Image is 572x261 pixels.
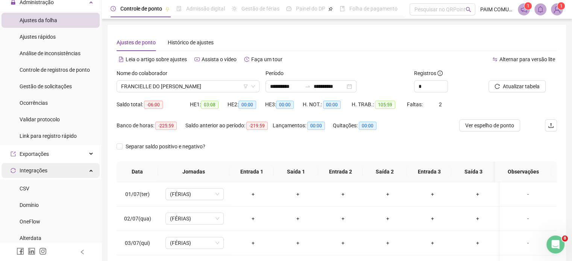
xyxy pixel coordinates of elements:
[546,235,564,253] iframe: Intercom live chat
[241,6,279,12] span: Gestão de férias
[416,190,449,198] div: +
[39,247,47,255] span: instagram
[194,57,200,62] span: youtube
[276,101,294,109] span: 00:00
[111,6,116,11] span: clock-circle
[273,121,333,130] div: Lançamentos:
[286,6,291,11] span: dashboard
[117,161,158,182] th: Data
[11,151,16,157] span: export
[266,69,288,77] label: Período
[371,214,404,223] div: +
[201,101,218,109] span: 03:08
[461,190,494,198] div: +
[492,57,498,62] span: swap
[20,34,56,40] span: Ajustes rápidos
[407,101,424,107] span: Faltas:
[333,121,388,130] div: Quitações:
[407,161,451,182] th: Entrada 3
[305,83,311,89] span: swap-right
[20,133,77,139] span: Link para registro rápido
[562,235,568,241] span: 8
[465,121,514,130] span: Ver espelho de ponto
[20,116,60,122] span: Validar protocolo
[499,56,555,62] span: Alternar para versão lite
[185,121,273,130] div: Saldo anterior ao período:
[20,151,49,157] span: Exportações
[274,161,318,182] th: Saída 1
[548,122,554,128] span: upload
[170,213,219,224] span: (FÉRIAS)
[168,39,214,45] span: Histórico de ajustes
[501,167,545,176] span: Observações
[17,247,24,255] span: facebook
[265,100,303,109] div: HE 3:
[359,122,376,130] span: 00:00
[123,142,208,151] span: Separar saldo positivo e negativo?
[11,168,16,173] span: sync
[125,240,150,246] span: 03/07(qui)
[117,39,156,45] span: Ajustes de ponto
[551,4,563,15] img: 35620
[326,190,359,198] div: +
[202,56,237,62] span: Assista o vídeo
[414,69,443,77] span: Registros
[520,6,527,13] span: notification
[229,161,274,182] th: Entrada 1
[20,17,57,23] span: Ajustes da folha
[20,235,41,241] span: Alterdata
[20,83,72,89] span: Gestão de solicitações
[243,84,248,89] span: filter
[125,191,150,197] span: 01/07(ter)
[80,249,85,255] span: left
[480,5,513,14] span: PAIM COMUNICAÇÃO
[326,214,359,223] div: +
[323,101,341,109] span: 00:00
[170,237,219,249] span: (FÉRIAS)
[126,56,187,62] span: Leia o artigo sobre ajustes
[439,101,442,107] span: 2
[117,121,185,130] div: Banco de horas:
[328,7,333,11] span: pushpin
[20,67,90,73] span: Controle de registros de ponto
[349,6,398,12] span: Folha de pagamento
[237,239,269,247] div: +
[118,57,124,62] span: file-text
[340,6,345,11] span: book
[326,239,359,247] div: +
[495,84,500,89] span: reload
[296,6,325,12] span: Painel do DP
[352,100,407,109] div: H. TRAB.:
[557,2,565,10] sup: Atualize o seu contato no menu Meus Dados
[244,57,249,62] span: history
[237,214,269,223] div: +
[503,82,540,91] span: Atualizar tabela
[318,161,363,182] th: Entrada 2
[451,161,496,182] th: Saída 3
[170,189,219,200] span: (FÉRIAS)
[20,186,29,192] span: CSV
[190,100,228,109] div: HE 1:
[506,239,550,247] div: -
[28,247,35,255] span: linkedin
[20,50,80,56] span: Análise de inconsistências
[232,6,237,11] span: sun
[524,2,532,10] sup: 1
[506,214,550,223] div: -
[158,161,229,182] th: Jornadas
[238,101,256,109] span: 00:00
[307,122,325,130] span: 00:00
[466,7,471,12] span: search
[303,100,352,109] div: H. NOT.:
[20,219,40,225] span: OneFlow
[228,100,265,109] div: HE 2:
[527,3,530,9] span: 1
[124,216,151,222] span: 02/07(qua)
[144,101,163,109] span: -06:00
[251,84,255,89] span: down
[186,6,225,12] span: Admissão digital
[363,161,407,182] th: Saída 2
[506,190,550,198] div: -
[495,161,551,182] th: Observações
[416,214,449,223] div: +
